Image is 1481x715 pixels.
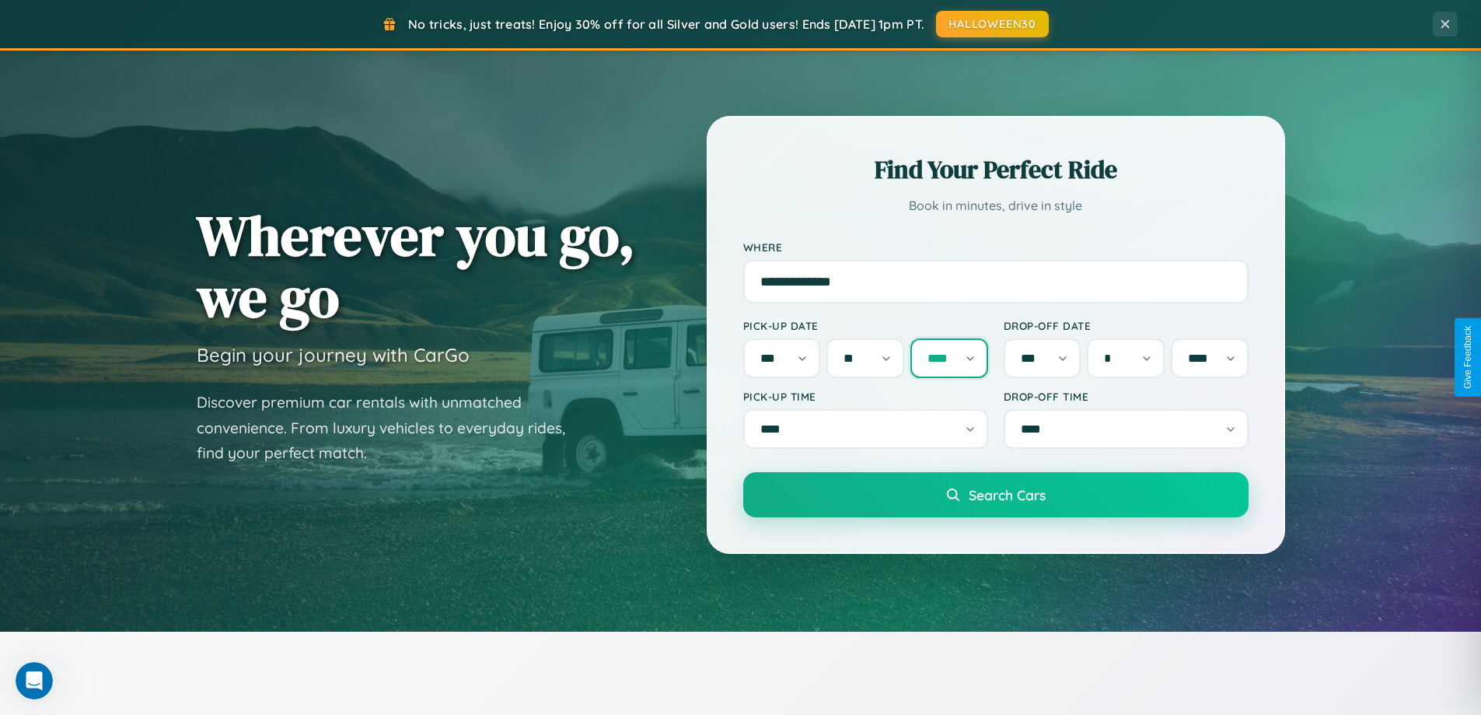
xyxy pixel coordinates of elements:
[743,319,988,332] label: Pick-up Date
[1462,326,1473,389] div: Give Feedback
[16,662,53,699] iframe: Intercom live chat
[743,390,988,403] label: Pick-up Time
[969,486,1046,503] span: Search Cars
[743,195,1249,217] p: Book in minutes, drive in style
[197,390,585,466] p: Discover premium car rentals with unmatched convenience. From luxury vehicles to everyday rides, ...
[936,11,1049,37] button: HALLOWEEN30
[743,472,1249,517] button: Search Cars
[743,240,1249,254] label: Where
[1004,319,1249,332] label: Drop-off Date
[197,343,470,366] h3: Begin your journey with CarGo
[197,205,635,328] h1: Wherever you go, we go
[408,16,924,32] span: No tricks, just treats! Enjoy 30% off for all Silver and Gold users! Ends [DATE] 1pm PT.
[743,152,1249,187] h2: Find Your Perfect Ride
[1004,390,1249,403] label: Drop-off Time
